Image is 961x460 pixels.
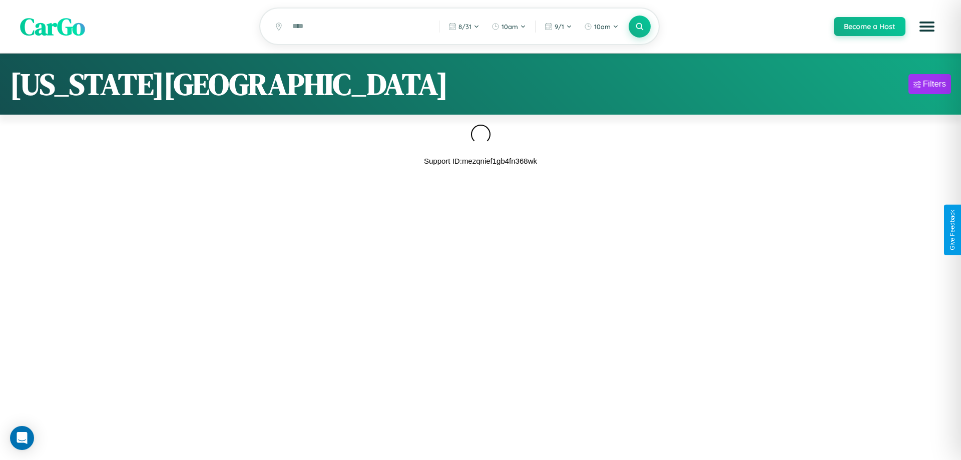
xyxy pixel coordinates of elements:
span: 10am [594,23,611,31]
button: Filters [908,74,951,94]
p: Support ID: mezqnief1gb4fn368wk [424,154,537,168]
button: 10am [487,19,531,35]
span: 9 / 1 [555,23,564,31]
button: 9/1 [540,19,577,35]
div: Open Intercom Messenger [10,426,34,450]
button: 8/31 [443,19,485,35]
div: Filters [923,79,946,89]
button: Become a Host [834,17,905,36]
span: 10am [502,23,518,31]
button: 10am [579,19,624,35]
button: Open menu [913,13,941,41]
div: Give Feedback [949,210,956,250]
span: 8 / 31 [458,23,471,31]
span: CarGo [20,10,85,43]
h1: [US_STATE][GEOGRAPHIC_DATA] [10,64,448,105]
